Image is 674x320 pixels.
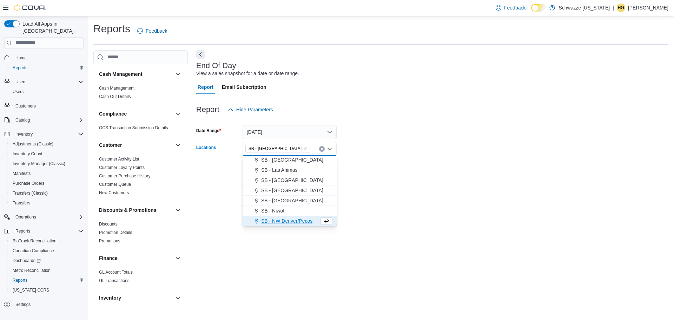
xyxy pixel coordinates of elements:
span: Promotions [99,238,120,244]
button: Inventory [99,294,172,301]
a: Inventory Manager (Classic) [10,159,68,168]
span: Feedback [146,27,167,34]
span: SB - [GEOGRAPHIC_DATA] [249,145,302,152]
span: Canadian Compliance [10,247,84,255]
button: Cash Management [99,71,172,78]
span: Operations [13,213,84,221]
button: Remove SB - North Denver from selection in this group [303,146,307,151]
a: Settings [13,300,33,309]
button: Catalog [13,116,33,124]
span: Transfers [13,200,30,206]
span: Reports [13,227,84,235]
a: OCS Transaction Submission Details [99,125,168,130]
span: Inventory Manager (Classic) [10,159,84,168]
span: Inventory Manager (Classic) [13,161,65,166]
span: Cash Management [99,85,134,91]
span: BioTrack Reconciliation [13,238,57,244]
span: Users [13,78,84,86]
span: Inventory Count [13,151,42,157]
button: SB - [GEOGRAPHIC_DATA] [243,185,337,196]
span: Transfers (Classic) [10,189,84,197]
h3: Inventory [99,294,121,301]
span: SB - Niwot [261,207,284,214]
span: [US_STATE] CCRS [13,287,49,293]
h3: Customer [99,142,122,149]
a: Customer Queue [99,182,131,187]
a: GL Transactions [99,278,130,283]
a: Customer Loyalty Points [99,165,145,170]
img: Cova [14,4,46,11]
a: New Customers [99,190,129,195]
span: Home [13,53,84,62]
span: Customer Activity List [99,156,139,162]
span: Settings [15,302,31,307]
button: Finance [99,255,172,262]
button: SB - [GEOGRAPHIC_DATA] [243,155,337,165]
a: [US_STATE] CCRS [10,286,52,294]
a: Cash Management [99,86,134,91]
a: Dashboards [10,256,44,265]
button: Inventory Count [7,149,86,159]
button: [US_STATE] CCRS [7,285,86,295]
button: Clear input [319,146,325,152]
a: Reports [10,64,30,72]
p: Schwazze [US_STATE] [559,4,610,12]
button: Inventory [174,294,182,302]
span: SB - [GEOGRAPHIC_DATA] [261,197,323,204]
label: Locations [196,145,216,150]
span: Report [198,80,213,94]
span: Load All Apps in [GEOGRAPHIC_DATA] [20,20,84,34]
span: Reports [10,276,84,285]
a: Canadian Compliance [10,247,57,255]
h1: Reports [93,22,130,36]
button: [DATE] [243,125,337,139]
p: | [613,4,614,12]
div: Cash Management [93,84,188,104]
div: Hunter Grundman [617,4,625,12]
a: Cash Out Details [99,94,131,99]
span: Inventory Count [10,150,84,158]
a: Discounts [99,222,118,227]
button: Operations [13,213,39,221]
span: SB - Las Animas [261,166,298,174]
button: Inventory Manager (Classic) [7,159,86,169]
button: SB - [GEOGRAPHIC_DATA] [243,175,337,185]
h3: Finance [99,255,118,262]
span: Canadian Compliance [13,248,54,254]
a: Users [10,87,26,96]
h3: Discounts & Promotions [99,207,156,214]
span: Hide Parameters [236,106,273,113]
a: Manifests [10,169,33,178]
span: SB - [GEOGRAPHIC_DATA] [261,187,323,194]
span: Operations [15,214,36,220]
a: Transfers (Classic) [10,189,51,197]
span: Reports [10,64,84,72]
span: Catalog [13,116,84,124]
button: Cash Management [174,70,182,78]
button: SB - NW Denver/Pecos [243,216,337,226]
button: Home [1,53,86,63]
span: Discounts [99,221,118,227]
button: Metrc Reconciliation [7,266,86,275]
button: Inventory [13,130,35,138]
button: Reports [7,63,86,73]
button: Customer [174,141,182,149]
div: Compliance [93,124,188,135]
button: Finance [174,254,182,262]
span: Email Subscription [222,80,266,94]
a: Metrc Reconciliation [10,266,53,275]
a: Feedback [134,24,170,38]
span: Adjustments (Classic) [10,140,84,148]
span: Users [10,87,84,96]
h3: Cash Management [99,71,143,78]
a: Promotion Details [99,230,132,235]
span: Customers [15,103,36,109]
a: BioTrack Reconciliation [10,237,59,245]
span: Catalog [15,117,30,123]
button: Operations [1,212,86,222]
button: Users [13,78,29,86]
span: Reports [13,277,27,283]
button: Transfers (Classic) [7,188,86,198]
span: Washington CCRS [10,286,84,294]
